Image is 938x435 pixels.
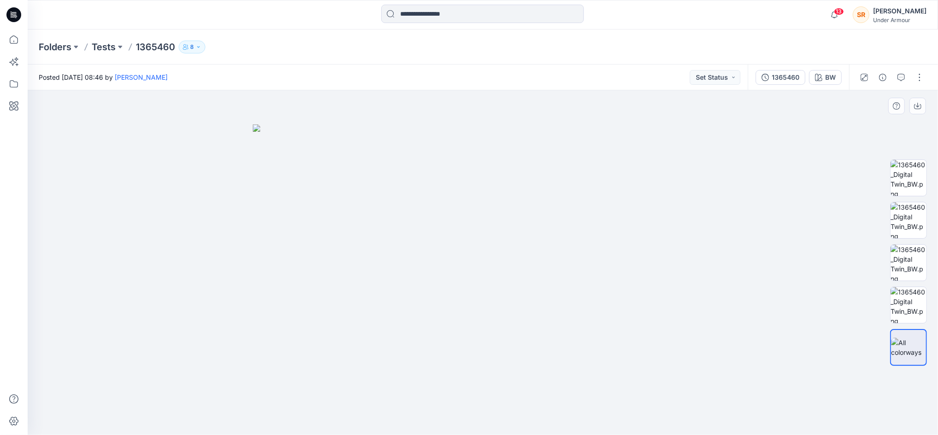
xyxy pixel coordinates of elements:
[809,70,842,85] button: BW
[825,72,836,82] div: BW
[39,41,71,53] a: Folders
[875,70,890,85] button: Details
[179,41,205,53] button: 8
[891,338,926,357] img: All colorways
[253,124,713,435] img: eyJhbGciOiJIUzI1NiIsImtpZCI6IjAiLCJzbHQiOiJzZXMiLCJ0eXAiOiJKV1QifQ.eyJkYXRhIjp7InR5cGUiOiJzdG9yYW...
[873,17,926,24] div: Under Armour
[756,70,805,85] button: 1365460
[891,160,926,196] img: 1365460_Digital Twin_BW.png
[853,6,869,23] div: SR
[891,287,926,323] img: 1365460_Digital Twin_BW.png
[39,72,168,82] span: Posted [DATE] 08:46 by
[190,42,194,52] p: 8
[891,202,926,238] img: 1365460_Digital Twin_BW.png
[136,41,175,53] p: 1365460
[891,245,926,281] img: 1365460_Digital Twin_BW.png
[873,6,926,17] div: [PERSON_NAME]
[772,72,799,82] div: 1365460
[92,41,116,53] a: Tests
[115,73,168,81] a: [PERSON_NAME]
[834,8,844,15] span: 13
